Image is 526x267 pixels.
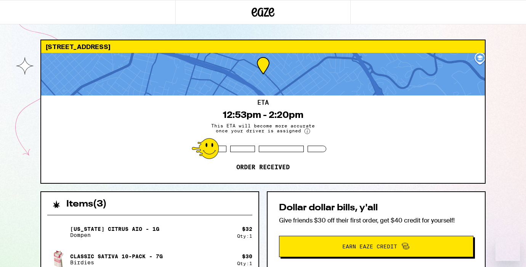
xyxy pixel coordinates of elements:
p: Dompen [70,232,159,238]
p: Birdies [70,259,163,265]
div: $ 30 [242,253,252,259]
span: This ETA will become more accurate once your driver is assigned [206,123,320,134]
div: 12:53pm - 2:20pm [223,110,303,120]
img: California Citrus AIO - 1g [47,221,69,243]
div: Qty: 1 [237,234,252,238]
p: [US_STATE] Citrus AIO - 1g [70,226,159,232]
h2: Dollar dollar bills, y'all [279,203,473,213]
div: Qty: 1 [237,261,252,266]
p: Give friends $30 off their first order, get $40 credit for yourself! [279,216,473,224]
h2: Items ( 3 ) [66,200,107,209]
div: $ 32 [242,226,252,232]
button: Earn Eaze Credit [279,236,473,257]
p: Classic Sativa 10-Pack - 7g [70,253,163,259]
iframe: Button to launch messaging window [496,237,520,261]
div: [STREET_ADDRESS] [41,40,485,53]
h2: ETA [257,100,269,106]
p: Order received [236,164,290,171]
span: Earn Eaze Credit [342,244,397,249]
